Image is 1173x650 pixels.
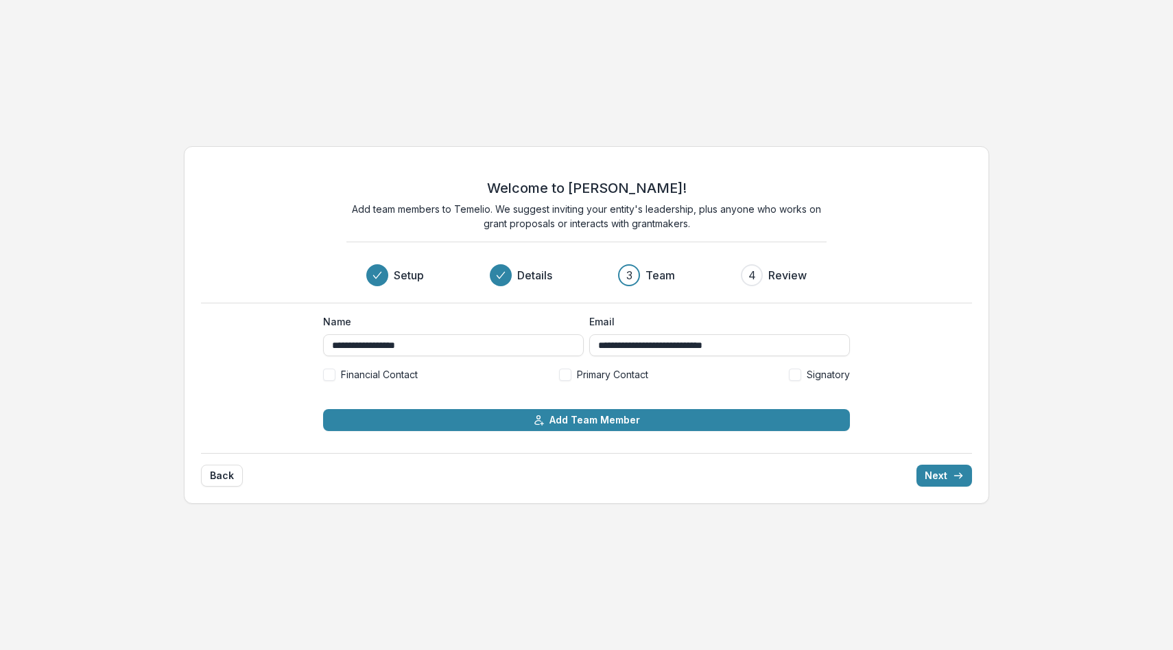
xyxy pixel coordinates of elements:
h3: Team [645,267,675,283]
span: Primary Contact [577,367,648,382]
div: Progress [366,264,807,286]
h3: Review [768,267,807,283]
p: Add team members to Temelio. We suggest inviting your entity's leadership, plus anyone who works ... [346,202,827,231]
div: 4 [748,267,756,283]
h3: Setup [394,267,424,283]
label: Email [589,314,842,329]
span: Financial Contact [341,367,418,382]
h3: Details [517,267,552,283]
button: Back [201,465,243,487]
button: Next [916,465,972,487]
button: Add Team Member [323,409,850,431]
label: Name [323,314,576,329]
div: 3 [626,267,632,283]
h2: Welcome to [PERSON_NAME]! [487,180,687,196]
span: Signatory [807,367,850,382]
